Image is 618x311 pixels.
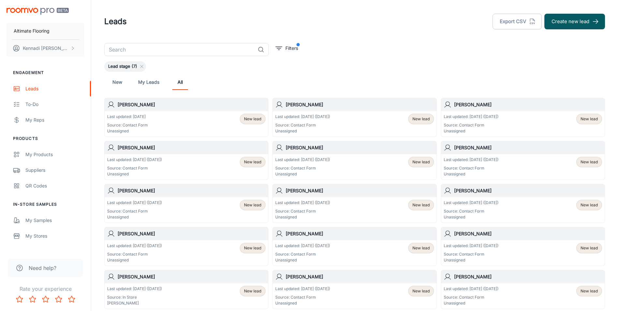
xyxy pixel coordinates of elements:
p: Last updated: [DATE] ([DATE]) [275,114,330,120]
span: New lead [412,159,430,165]
h6: [PERSON_NAME] [454,273,602,280]
h6: [PERSON_NAME] [286,144,434,151]
button: Rate 5 star [65,293,78,306]
span: New lead [581,288,598,294]
img: Roomvo PRO Beta [7,8,69,15]
span: New lead [412,202,430,208]
h6: [PERSON_NAME] [454,187,602,194]
p: Last updated: [DATE] ([DATE]) [107,157,162,163]
p: Last updated: [DATE] ([DATE]) [444,286,498,292]
h6: [PERSON_NAME] [118,101,266,108]
div: Lead stage (7) [104,61,146,72]
p: Source: Contact Form [107,208,162,214]
a: New [109,74,125,90]
p: Source: In Store [107,294,162,300]
button: Altimate Flooring [7,22,84,39]
div: Leads [25,85,84,92]
h6: [PERSON_NAME] [286,101,434,108]
a: [PERSON_NAME]Last updated: [DATE] ([DATE])Source: Contact FormUnassignedNew lead [441,227,605,266]
a: [PERSON_NAME]Last updated: [DATE] ([DATE])Source: Contact FormUnassignedNew lead [441,98,605,137]
p: Unassigned [107,257,162,263]
h6: [PERSON_NAME] [118,230,266,237]
button: Create new lead [544,14,605,29]
p: Source: Contact Form [444,165,498,171]
p: Unassigned [107,171,162,177]
p: Source: Contact Form [107,251,162,257]
p: Source: Contact Form [444,294,498,300]
p: Source: Contact Form [107,122,148,128]
p: Source: Contact Form [444,208,498,214]
a: [PERSON_NAME]Last updated: [DATE] ([DATE])Source: Contact FormUnassignedNew lead [272,98,437,137]
div: To-do [25,101,84,108]
button: Rate 3 star [39,293,52,306]
a: [PERSON_NAME]Last updated: [DATE] ([DATE])Source: Contact FormUnassignedNew lead [272,141,437,180]
a: [PERSON_NAME]Last updated: [DATE] ([DATE])Source: In Store[PERSON_NAME]New lead [104,270,268,309]
button: Kennadi [PERSON_NAME] [7,40,84,57]
h6: [PERSON_NAME] [118,144,266,151]
span: New lead [244,288,261,294]
p: Last updated: [DATE] ([DATE]) [107,243,162,249]
span: New lead [244,159,261,165]
input: Search [104,43,255,56]
p: Unassigned [444,214,498,220]
button: Rate 4 star [52,293,65,306]
p: Rate your experience [5,285,86,293]
p: Last updated: [DATE] ([DATE]) [107,200,162,206]
span: New lead [244,245,261,251]
a: [PERSON_NAME]Last updated: [DATE] ([DATE])Source: Contact FormUnassignedNew lead [104,184,268,223]
div: My Stores [25,232,84,240]
span: Need help? [29,264,56,272]
p: Unassigned [275,128,330,134]
a: [PERSON_NAME]Last updated: [DATE] ([DATE])Source: Contact FormUnassignedNew lead [272,227,437,266]
p: Unassigned [107,214,162,220]
p: Unassigned [275,171,330,177]
span: Lead stage (7) [104,63,141,70]
a: [PERSON_NAME]Last updated: [DATE] ([DATE])Source: Contact FormUnassignedNew lead [441,270,605,309]
button: filter [274,43,300,53]
p: Source: Contact Form [275,208,330,214]
h1: Leads [104,16,127,27]
a: [PERSON_NAME]Last updated: [DATE] ([DATE])Source: Contact FormUnassignedNew lead [441,141,605,180]
p: Filters [285,45,298,52]
p: Source: Contact Form [444,251,498,257]
span: New lead [412,245,430,251]
p: Unassigned [275,257,330,263]
p: Unassigned [275,300,330,306]
button: Rate 2 star [26,293,39,306]
a: My Leads [138,74,159,90]
span: New lead [244,116,261,122]
p: Kennadi [PERSON_NAME] [23,45,69,52]
a: [PERSON_NAME]Last updated: [DATE] ([DATE])Source: Contact FormUnassignedNew lead [272,270,437,309]
p: Source: Contact Form [275,165,330,171]
h6: [PERSON_NAME] [286,187,434,194]
p: Unassigned [444,171,498,177]
div: Suppliers [25,167,84,174]
h6: [PERSON_NAME] [118,187,266,194]
p: Last updated: [DATE] ([DATE]) [444,157,498,163]
p: Last updated: [DATE] ([DATE]) [444,114,498,120]
div: My Samples [25,217,84,224]
button: Rate 1 star [13,293,26,306]
span: New lead [581,116,598,122]
a: [PERSON_NAME]Last updated: [DATE] ([DATE])Source: Contact FormUnassignedNew lead [104,141,268,180]
p: Last updated: [DATE] ([DATE]) [275,243,330,249]
p: Last updated: [DATE] ([DATE]) [444,243,498,249]
p: Unassigned [275,214,330,220]
p: Last updated: [DATE] [107,114,148,120]
h6: [PERSON_NAME] [118,273,266,280]
p: Last updated: [DATE] ([DATE]) [275,157,330,163]
p: Last updated: [DATE] ([DATE]) [275,200,330,206]
button: Export CSV [493,14,542,29]
h6: [PERSON_NAME] [454,230,602,237]
h6: [PERSON_NAME] [286,273,434,280]
p: Source: Contact Form [275,122,330,128]
p: Last updated: [DATE] ([DATE]) [107,286,162,292]
span: New lead [581,245,598,251]
span: New lead [412,116,430,122]
span: New lead [581,202,598,208]
p: Source: Contact Form [107,165,162,171]
p: Source: Contact Form [275,251,330,257]
p: Altimate Flooring [14,27,50,35]
p: Last updated: [DATE] ([DATE]) [275,286,330,292]
p: Source: Contact Form [444,122,498,128]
